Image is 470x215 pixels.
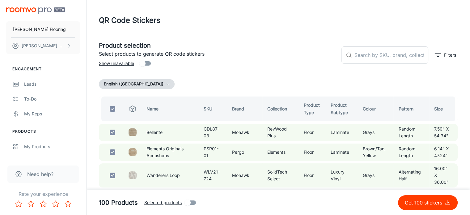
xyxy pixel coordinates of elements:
[24,158,80,165] div: Suppliers
[142,163,199,187] td: Wanderers Loop
[262,124,299,141] td: RevWood Plus
[49,198,62,210] button: Rate 4 star
[326,190,358,207] td: Luxury Vinyl
[299,124,326,141] td: Floor
[199,97,227,121] th: SKU
[199,190,227,207] td: AH034-896
[299,144,326,161] td: Floor
[142,97,199,121] th: Name
[444,52,456,58] p: Filters
[6,7,65,14] img: Roomvo PRO Beta
[358,163,394,187] td: Grays
[99,41,337,50] h5: Product selection
[142,124,199,141] td: Bellente
[354,46,428,64] input: Search by SKU, brand, collection...
[433,50,458,60] button: filter
[398,195,458,210] button: Get 100 stickers
[227,124,262,141] td: Mohawk
[144,199,182,206] span: Selected products
[429,144,458,161] td: 6.14" X 47.24"
[142,190,199,207] td: Parish
[142,144,199,161] td: Elements Originals Accustoms
[99,60,134,67] span: Show unavailable
[393,144,429,161] td: Random Length
[37,198,49,210] button: Rate 3 star
[25,198,37,210] button: Rate 2 star
[199,163,227,187] td: WLV21-724
[326,97,358,121] th: Product Subtype
[429,97,458,121] th: Size
[27,170,53,178] span: Need help?
[22,42,65,49] p: [PERSON_NAME] Wood
[227,97,262,121] th: Brand
[99,79,175,89] button: English ([GEOGRAPHIC_DATA])
[99,15,160,26] h1: QR Code Stickers
[358,124,394,141] td: Grays
[227,163,262,187] td: Mohawk
[199,124,227,141] td: CDL87-03
[99,198,138,207] h5: 100 Products
[429,124,458,141] td: 7.50" X 54.34"
[262,163,299,187] td: SolidTech Select
[358,144,394,161] td: Brown/Tan, Yellow
[358,190,394,207] td: Brown
[299,163,326,187] td: Floor
[262,97,299,121] th: Collection
[24,81,80,88] div: Leads
[227,190,262,207] td: Aladdin Commercial
[326,124,358,141] td: Laminate
[299,190,326,207] td: Floor
[429,163,458,187] td: 16.00" X 36.00"
[6,21,80,37] button: [PERSON_NAME] Flooring
[199,144,227,161] td: PSR01-01
[393,124,429,141] td: Random Length
[326,144,358,161] td: Laminate
[393,190,429,207] td: Random Length
[393,97,429,121] th: Pattern
[429,190,458,207] td: 6.00" X 36.00"
[227,144,262,161] td: Pergo
[393,163,429,187] td: Alternating Half
[358,97,394,121] th: Colour
[13,26,66,33] p: [PERSON_NAME] Flooring
[405,199,445,206] p: Get 100 stickers
[62,198,74,210] button: Rate 5 star
[262,144,299,161] td: Elements
[24,143,80,150] div: My Products
[12,198,25,210] button: Rate 1 star
[5,190,81,198] p: Rate your experience
[99,50,337,58] p: Select products to generate QR code stickers
[262,190,299,207] td: Ultimate Flex LVT
[6,38,80,54] button: [PERSON_NAME] Wood
[24,110,80,117] div: My Reps
[24,96,80,102] div: To-do
[299,97,326,121] th: Product Type
[326,163,358,187] td: Luxury Vinyl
